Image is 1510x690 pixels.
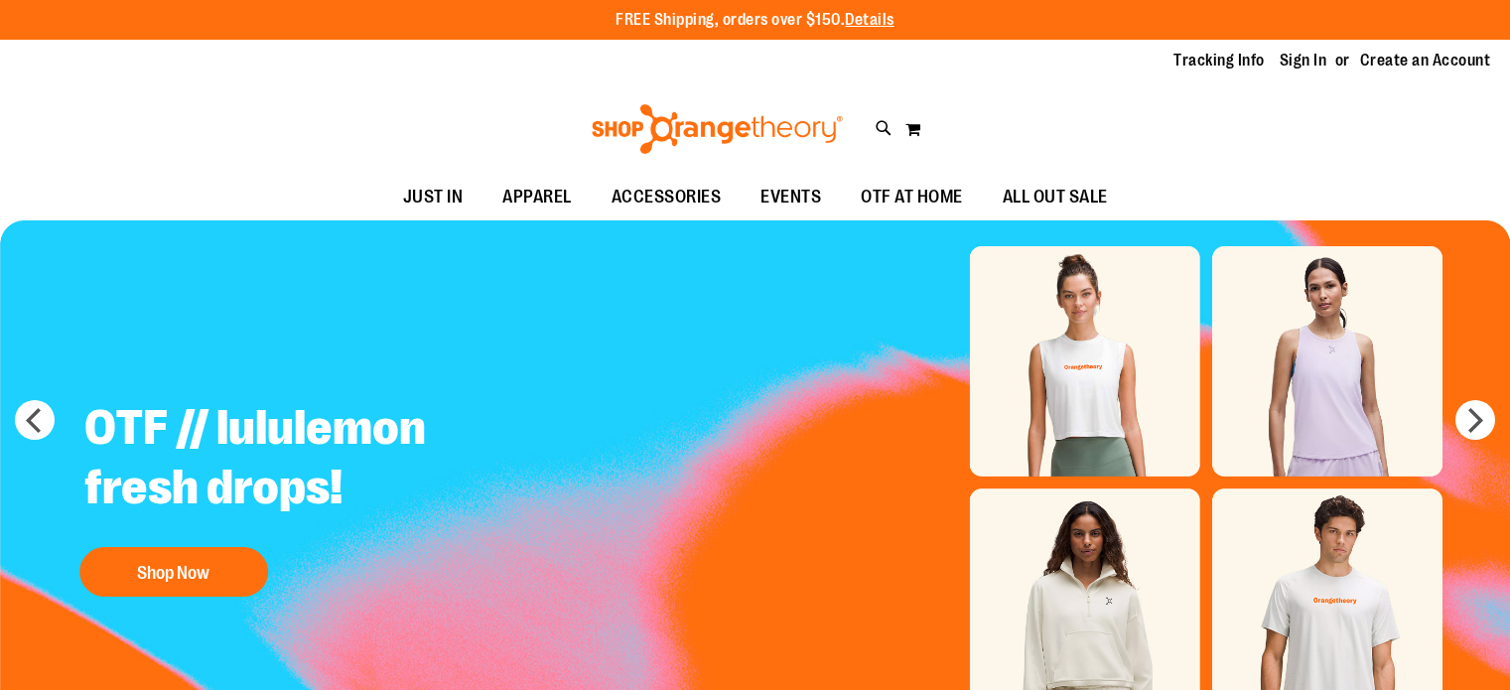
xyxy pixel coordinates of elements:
span: ALL OUT SALE [1003,175,1108,219]
a: Create an Account [1360,50,1491,71]
span: EVENTS [760,175,821,219]
span: OTF AT HOME [861,175,963,219]
img: Shop Orangetheory [589,104,846,154]
a: Details [845,11,894,29]
h2: OTF // lululemon fresh drops! [69,383,563,537]
a: Sign In [1280,50,1327,71]
button: prev [15,400,55,440]
button: next [1455,400,1495,440]
a: Tracking Info [1173,50,1265,71]
span: APPAREL [502,175,572,219]
button: Shop Now [79,547,268,597]
span: JUST IN [403,175,464,219]
span: ACCESSORIES [612,175,722,219]
p: FREE Shipping, orders over $150. [616,9,894,32]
